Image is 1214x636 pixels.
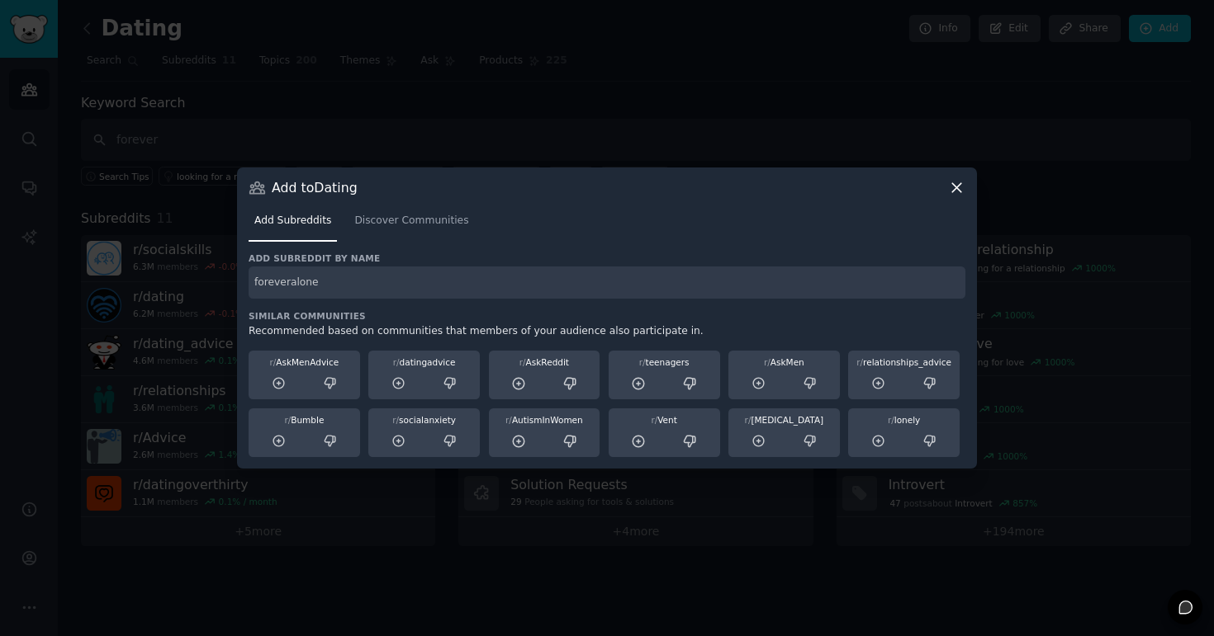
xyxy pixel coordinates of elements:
[614,414,714,426] div: Vent
[519,357,526,367] span: r/
[505,415,512,425] span: r/
[392,415,399,425] span: r/
[888,415,894,425] span: r/
[639,357,646,367] span: r/
[856,357,863,367] span: r/
[284,415,291,425] span: r/
[269,357,276,367] span: r/
[854,356,954,368] div: relationships_advice
[249,310,965,322] h3: Similar Communities
[854,414,954,426] div: lonely
[393,357,400,367] span: r/
[614,356,714,368] div: teenagers
[495,414,595,426] div: AutismInWomen
[354,214,468,228] span: Discover Communities
[254,356,354,368] div: AskMenAdvice
[254,414,354,426] div: Bumble
[249,324,965,339] div: Recommended based on communities that members of your audience also participate in.
[374,356,474,368] div: datingadvice
[764,357,771,367] span: r/
[745,415,752,425] span: r/
[374,414,474,426] div: socialanxiety
[495,356,595,368] div: AskReddit
[272,179,358,196] h3: Add to Dating
[249,208,337,242] a: Add Subreddits
[651,415,657,425] span: r/
[254,214,331,228] span: Add Subreddits
[734,414,834,426] div: [MEDICAL_DATA]
[734,356,834,368] div: AskMen
[349,208,474,242] a: Discover Communities
[249,252,965,264] h3: Add subreddit by name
